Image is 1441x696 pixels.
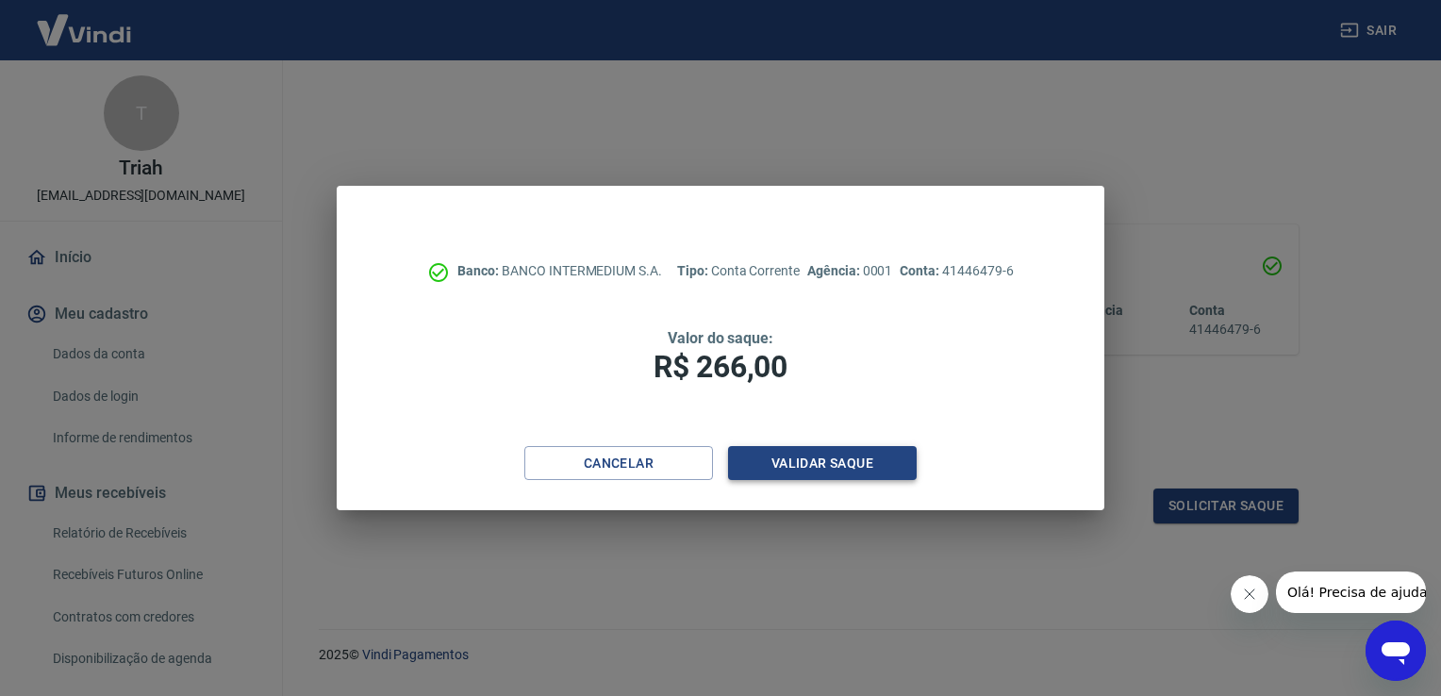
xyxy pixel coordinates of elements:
[807,263,863,278] span: Agência:
[1366,621,1426,681] iframe: Botão para abrir a janela de mensagens
[524,446,713,481] button: Cancelar
[900,263,942,278] span: Conta:
[654,349,787,385] span: R$ 266,00
[900,261,1013,281] p: 41446479-6
[668,329,773,347] span: Valor do saque:
[457,261,662,281] p: BANCO INTERMEDIUM S.A.
[11,13,158,28] span: Olá! Precisa de ajuda?
[457,263,502,278] span: Banco:
[677,261,800,281] p: Conta Corrente
[677,263,711,278] span: Tipo:
[1276,572,1426,613] iframe: Mensagem da empresa
[728,446,917,481] button: Validar saque
[1231,575,1268,613] iframe: Fechar mensagem
[807,261,892,281] p: 0001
